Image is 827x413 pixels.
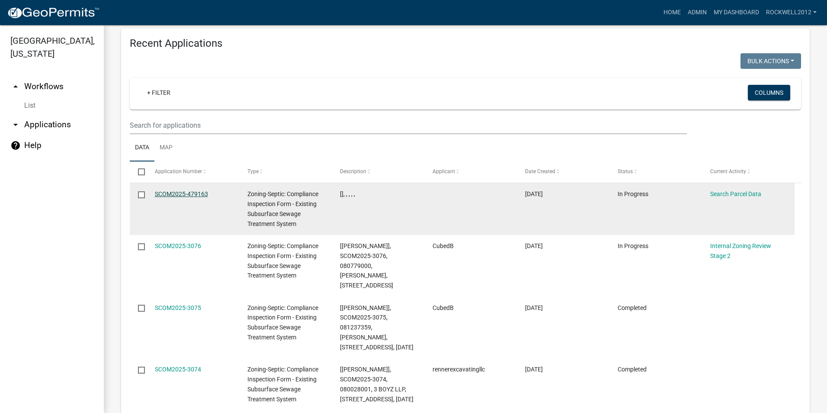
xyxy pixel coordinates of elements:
span: Zoning-Septic: Compliance Inspection Form - Existing Subsurface Sewage Treatment System [247,304,318,341]
span: CubedB [433,304,454,311]
a: SCOM2025-3076 [155,242,201,249]
datatable-header-cell: Application Number [146,161,239,182]
a: Internal Zoning Review Stage 2 [710,242,771,259]
i: arrow_drop_down [10,119,21,130]
span: [], , , , , [340,190,355,197]
span: In Progress [618,242,648,249]
span: Completed [618,304,647,311]
datatable-header-cell: Description [332,161,424,182]
a: SCOM2025-3074 [155,366,201,373]
span: rennerexcavatingllc [433,366,485,373]
i: help [10,140,21,151]
span: Completed [618,366,647,373]
datatable-header-cell: Applicant [424,161,517,182]
a: Data [130,134,154,162]
datatable-header-cell: Status [609,161,702,182]
button: Columns [748,85,790,100]
a: Search Parcel Data [710,190,761,197]
span: Application Number [155,168,202,174]
datatable-header-cell: Type [239,161,331,182]
a: SCOM2025-3075 [155,304,201,311]
button: Bulk Actions [740,53,801,69]
a: Map [154,134,178,162]
span: Status [618,168,633,174]
a: Rockwell2012 [763,4,820,21]
a: Admin [684,4,710,21]
a: + Filter [140,85,177,100]
span: Type [247,168,259,174]
a: My Dashboard [710,4,763,21]
h4: Recent Applications [130,37,801,50]
span: Description [340,168,366,174]
a: Home [660,4,684,21]
span: Current Activity [710,168,746,174]
span: Applicant [433,168,455,174]
span: 09/14/2025 [525,366,543,373]
span: [Susan Rockwell], SCOM2025-3076, 080779000, CHRIS NOBEN, 25830 BROLIN BEACH RD, [340,242,393,289]
span: Zoning-Septic: Compliance Inspection Form - Existing Subsurface Sewage Treatment System [247,242,318,279]
i: arrow_drop_up [10,81,21,92]
span: In Progress [618,190,648,197]
span: 09/15/2025 [525,304,543,311]
datatable-header-cell: Current Activity [702,161,795,182]
span: 09/15/2025 [525,242,543,249]
span: Zoning-Septic: Compliance Inspection Form - Existing Subsurface Sewage Treatment System [247,366,318,402]
a: SCOM2025-479163 [155,190,208,197]
datatable-header-cell: Date Created [517,161,609,182]
span: 09/16/2025 [525,190,543,197]
input: Search for applications [130,116,687,134]
span: Zoning-Septic: Compliance Inspection Form - Existing Subsurface Sewage Treatment System [247,190,318,227]
span: CubedB [433,242,454,249]
datatable-header-cell: Select [130,161,146,182]
span: [Susan Rockwell], SCOM2025-3074, 080028001, 3 BOYZ LLP, 26121 CO RD 149, 09/08/2025 [340,366,413,402]
span: [Susan Rockwell], SCOM2025-3075, 081237359, BRANDON CHASE, 20685 CO HWY 21, 09/16/2025 [340,304,413,351]
span: Date Created [525,168,555,174]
